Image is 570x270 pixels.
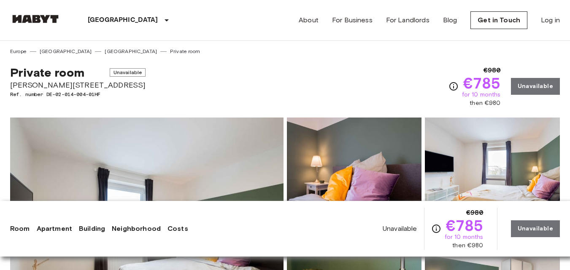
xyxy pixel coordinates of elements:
a: Blog [443,15,457,25]
a: [GEOGRAPHIC_DATA] [40,48,92,55]
a: Building [79,224,105,234]
a: Private room [170,48,200,55]
p: [GEOGRAPHIC_DATA] [88,15,158,25]
a: Log in [541,15,560,25]
span: for 10 months [445,233,484,241]
svg: Check cost overview for full price breakdown. Please note that discounts apply to new joiners onl... [448,81,459,91]
span: €785 [446,218,484,233]
a: Get in Touch [470,11,527,29]
img: Picture of unit DE-02-014-004-01HF [425,118,560,228]
img: Picture of unit DE-02-014-004-01HF [287,118,422,228]
span: €980 [484,65,501,75]
span: Private room [10,65,84,80]
span: Unavailable [110,68,146,77]
a: Neighborhood [112,224,161,234]
span: €980 [466,208,484,218]
a: For Landlords [386,15,430,25]
a: Apartment [37,224,72,234]
img: Habyt [10,15,61,23]
span: Ref. number DE-02-014-004-01HF [10,91,146,98]
span: then €980 [470,99,500,107]
span: Unavailable [383,224,417,233]
span: then €980 [452,241,483,250]
span: for 10 months [462,91,501,99]
a: For Business [332,15,373,25]
span: €785 [463,75,501,91]
a: Costs [167,224,188,234]
svg: Check cost overview for full price breakdown. Please note that discounts apply to new joiners onl... [431,224,441,234]
a: [GEOGRAPHIC_DATA] [105,48,157,55]
span: [PERSON_NAME][STREET_ADDRESS] [10,80,146,91]
a: Europe [10,48,27,55]
a: About [299,15,319,25]
a: Room [10,224,30,234]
